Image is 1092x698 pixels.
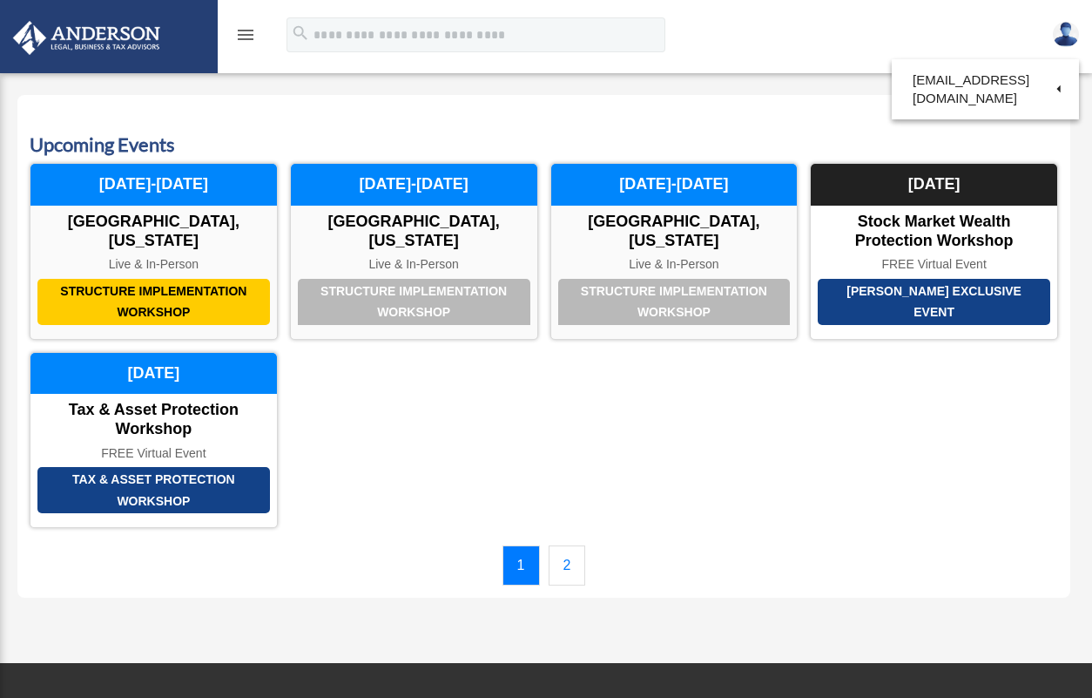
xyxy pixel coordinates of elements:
div: [DATE]-[DATE] [30,164,277,206]
h3: Upcoming Events [30,132,1058,159]
div: Structure Implementation Workshop [298,279,530,325]
a: Tax & Asset Protection Workshop Tax & Asset Protection Workshop FREE Virtual Event [DATE] [30,352,278,528]
div: Tax & Asset Protection Workshop [30,401,277,438]
div: [DATE] [30,353,277,395]
div: [DATE]-[DATE] [551,164,798,206]
a: [EMAIL_ADDRESS][DOMAIN_NAME] [892,64,1079,115]
a: menu [235,30,256,45]
div: Live & In-Person [30,257,277,272]
div: Tax & Asset Protection Workshop [37,467,270,513]
a: [PERSON_NAME] Exclusive Event Stock Market Wealth Protection Workshop FREE Virtual Event [DATE] [810,163,1058,339]
i: menu [235,24,256,45]
a: 1 [502,546,540,586]
div: Structure Implementation Workshop [558,279,791,325]
a: Structure Implementation Workshop [GEOGRAPHIC_DATA], [US_STATE] Live & In-Person [DATE]-[DATE] [290,163,538,339]
div: Live & In-Person [291,257,537,272]
div: [GEOGRAPHIC_DATA], [US_STATE] [291,213,537,250]
div: Stock Market Wealth Protection Workshop [811,213,1057,250]
div: FREE Virtual Event [30,446,277,461]
div: [GEOGRAPHIC_DATA], [US_STATE] [30,213,277,250]
a: Structure Implementation Workshop [GEOGRAPHIC_DATA], [US_STATE] Live & In-Person [DATE]-[DATE] [550,163,799,339]
div: [DATE] [811,164,1057,206]
img: User Pic [1053,22,1079,47]
div: Live & In-Person [551,257,798,272]
a: 2 [549,546,586,586]
div: [PERSON_NAME] Exclusive Event [818,279,1050,325]
div: Structure Implementation Workshop [37,279,270,325]
a: Structure Implementation Workshop [GEOGRAPHIC_DATA], [US_STATE] Live & In-Person [DATE]-[DATE] [30,163,278,339]
div: [DATE]-[DATE] [291,164,537,206]
i: search [291,24,310,43]
div: FREE Virtual Event [811,257,1057,272]
img: Anderson Advisors Platinum Portal [8,21,165,55]
div: [GEOGRAPHIC_DATA], [US_STATE] [551,213,798,250]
